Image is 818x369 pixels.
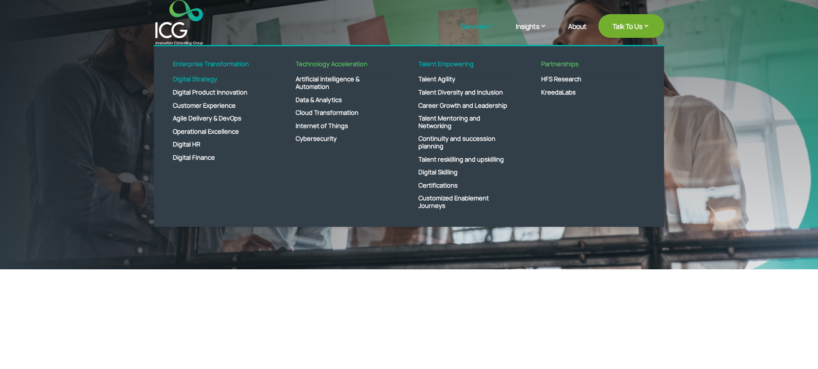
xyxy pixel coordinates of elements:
[516,21,556,45] a: Insights
[532,86,640,99] a: KreedaLabs
[409,73,518,86] a: Talent Agility
[286,73,395,93] a: Artificial intelligence & Automation
[163,73,272,86] a: Digital Strategy
[409,112,518,132] a: Talent Mentoring and Networking
[409,60,518,73] a: Talent Empowering
[163,112,272,125] a: Agile Delivery & DevOps
[532,73,640,86] a: HFS Research
[163,60,272,73] a: Enterprise Transformation
[461,21,504,45] a: Services
[568,23,587,45] a: About
[286,106,395,120] a: Cloud Transformation
[598,14,664,38] a: Talk To Us
[286,60,395,73] a: Technology Acceleration
[409,99,518,112] a: Career Growth and Leadership
[163,86,272,99] a: Digital Product Innovation
[163,99,272,112] a: Customer Experience
[286,120,395,133] a: Internet of Things
[163,125,272,138] a: Operational Excellence
[286,94,395,107] a: Data & Analytics
[286,132,395,146] a: Cybersecurity
[409,132,518,153] a: Continuity and succession planning
[163,138,272,151] a: Digital HR
[163,151,272,164] a: Digital Finance
[409,153,518,166] a: Talent reskilling and upskilling
[409,166,518,179] a: Digital Skilling
[409,179,518,192] a: Certifications
[409,192,518,212] a: Customized Enablement Journeys
[532,60,640,73] a: Partnerships
[409,86,518,99] a: Talent Diversity and Inclusion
